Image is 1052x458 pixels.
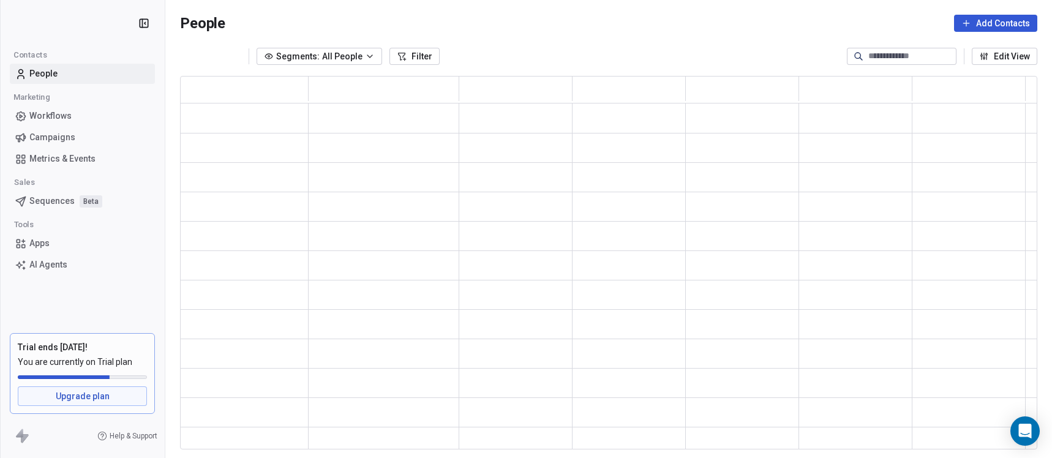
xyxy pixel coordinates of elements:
[29,152,96,165] span: Metrics & Events
[29,237,50,250] span: Apps
[10,64,155,84] a: People
[10,106,155,126] a: Workflows
[389,48,440,65] button: Filter
[29,110,72,122] span: Workflows
[29,67,58,80] span: People
[10,191,155,211] a: SequencesBeta
[18,341,147,353] div: Trial ends [DATE]!
[80,195,102,208] span: Beta
[29,258,67,271] span: AI Agents
[29,195,75,208] span: Sequences
[9,216,39,234] span: Tools
[10,233,155,253] a: Apps
[9,173,40,192] span: Sales
[10,255,155,275] a: AI Agents
[97,431,157,441] a: Help & Support
[29,131,75,144] span: Campaigns
[322,50,363,63] span: All People
[1010,416,1040,446] div: Open Intercom Messenger
[10,127,155,148] a: Campaigns
[18,386,147,406] a: Upgrade plan
[8,46,53,64] span: Contacts
[10,149,155,169] a: Metrics & Events
[18,356,147,368] span: You are currently on Trial plan
[972,48,1037,65] button: Edit View
[954,15,1037,32] button: Add Contacts
[8,88,55,107] span: Marketing
[110,431,157,441] span: Help & Support
[180,14,225,32] span: People
[276,50,320,63] span: Segments:
[56,390,110,402] span: Upgrade plan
